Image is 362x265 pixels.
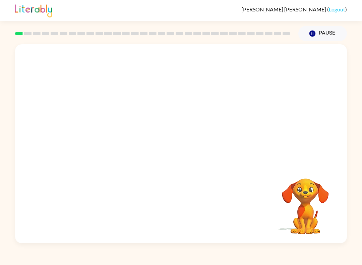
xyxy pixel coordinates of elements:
[15,3,52,17] img: Literably
[329,6,345,12] a: Logout
[241,6,347,12] div: ( )
[298,26,347,41] button: Pause
[272,168,339,235] video: Your browser must support playing .mp4 files to use Literably. Please try using another browser.
[241,6,327,12] span: [PERSON_NAME] [PERSON_NAME]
